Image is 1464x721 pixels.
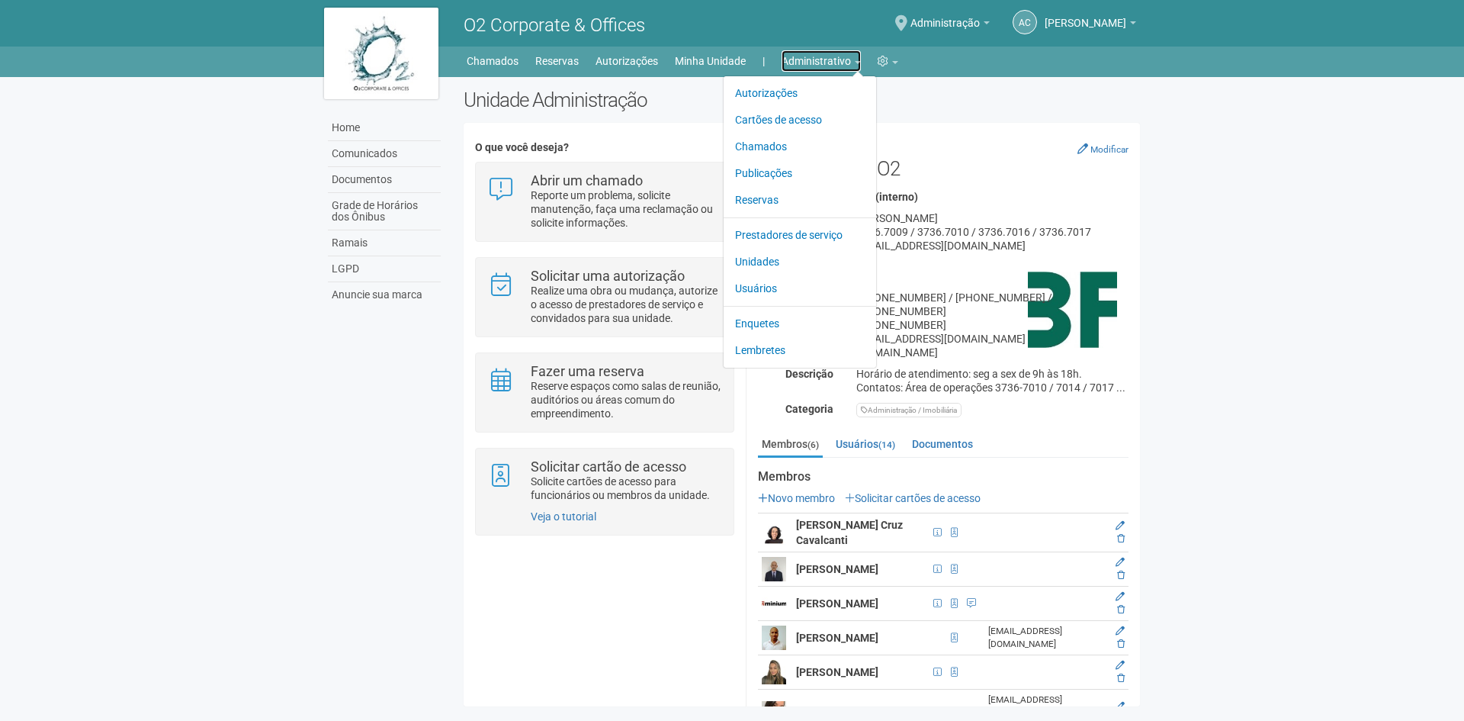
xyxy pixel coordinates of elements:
a: Administrativo [782,50,861,72]
h2: Administração O2 [758,134,1128,180]
a: Usuários [735,275,865,302]
a: Reservas [535,50,579,72]
p: Realize uma obra ou mudança, autorize o acesso de prestadores de serviço e convidados para sua un... [531,284,722,325]
a: Enquetes [735,311,865,337]
a: Modificar [1077,143,1128,155]
a: Editar membro [1116,591,1125,602]
strong: [PERSON_NAME] Cruz Cavalcanti [796,519,903,546]
a: Membros(6) [758,433,823,458]
a: Ramais [328,230,441,256]
strong: [PERSON_NAME] [796,597,878,610]
p: Solicite cartões de acesso para funcionários ou membros da unidade. [531,475,722,502]
small: (6) [807,439,819,450]
img: user.png [762,557,786,581]
div: [DOMAIN_NAME] [845,346,1140,359]
h4: Informações de contato (interno) [758,192,1128,203]
strong: [PERSON_NAME] [796,666,878,678]
a: Novo membro [758,492,835,504]
a: Lembretes [735,337,865,364]
span: Administração [910,2,980,29]
a: Minha Unidade [675,50,746,72]
div: [PHONE_NUMBER] / [PHONE_NUMBER] / [PHONE_NUMBER] [845,291,1140,318]
a: Editar membro [1116,701,1125,712]
a: Chamados [735,134,865,160]
a: Solicitar uma autorização Realize uma obra ou mudança, autorize o acesso de prestadores de serviç... [487,269,721,325]
a: Autorizações [596,50,658,72]
a: Comunicados [328,141,441,167]
img: logo.jpg [324,8,438,99]
div: 3736.7009 / 3736.7010 / 3736.7016 / 3736.7017 [845,225,1140,239]
a: Administração [910,19,990,31]
a: Prestadores de serviço [735,222,865,249]
a: Fazer uma reserva Reserve espaços como salas de reunião, auditórios ou áreas comum do empreendime... [487,365,721,420]
div: Horário de atendimento: seg a sex de 9h às 18h. Contatos: Área de operações 3736-7010 / 7014 / 70... [845,367,1140,394]
p: Reserve espaços como salas de reunião, auditórios ou áreas comum do empreendimento. [531,379,722,420]
a: Editar membro [1116,520,1125,531]
img: user.png [762,591,786,616]
a: Usuários(14) [832,433,899,455]
div: [EMAIL_ADDRESS][DOMAIN_NAME] [988,694,1103,719]
a: Solicitar cartão de acesso Solicite cartões de acesso para funcionários ou membros da unidade. [487,460,721,502]
a: Documentos [328,167,441,193]
a: | [762,50,765,72]
a: Home [328,115,441,141]
div: [PERSON_NAME] [845,211,1140,225]
strong: Membros [758,470,1128,484]
a: Excluir membro [1117,639,1125,649]
small: (14) [878,439,895,450]
img: user.png [762,520,786,545]
div: [EMAIL_ADDRESS][DOMAIN_NAME] [988,625,1103,651]
a: Autorizações [735,80,865,107]
strong: Fazer uma reserva [531,363,644,379]
a: Editar membro [1116,660,1125,671]
a: Excluir membro [1117,673,1125,684]
strong: Categoria [785,403,833,415]
a: Publicações [735,160,865,187]
a: Documentos [908,433,977,455]
a: Abrir um chamado Reporte um problema, solicite manutenção, faça uma reclamação ou solicite inform... [487,174,721,230]
strong: Descrição [785,368,833,380]
a: Veja o tutorial [531,510,596,523]
strong: [PERSON_NAME] [796,632,878,644]
a: Solicitar cartões de acesso [845,492,981,504]
a: Reservas [735,187,865,214]
strong: Solicitar cartão de acesso [531,459,686,475]
h4: O que você deseja? [475,142,734,153]
a: Excluir membro [1117,604,1125,615]
a: Configurações [878,50,898,72]
span: O2 Corporate & Offices [464,14,645,36]
div: [EMAIL_ADDRESS][DOMAIN_NAME] [845,332,1140,346]
a: Grade de Horários dos Ônibus [328,193,441,230]
small: Modificar [1090,144,1128,155]
a: [PERSON_NAME] [1045,19,1136,31]
div: [EMAIL_ADDRESS][DOMAIN_NAME] [845,239,1140,253]
img: business.png [1028,272,1117,348]
a: LGPD [328,256,441,282]
div: [PHONE_NUMBER] [845,318,1140,332]
img: user.png [762,660,786,684]
h2: Unidade Administração [464,89,1140,111]
strong: Abrir um chamado [531,172,643,188]
div: Administração / Imobiliária [856,403,962,417]
a: AC [1013,10,1037,34]
h4: Perfil público [758,272,1128,283]
span: Ana Carla de Carvalho Silva [1045,2,1126,29]
a: Editar membro [1116,626,1125,636]
img: user.png [762,626,786,650]
a: Unidades [735,249,865,275]
strong: [PERSON_NAME] [796,563,878,575]
a: Excluir membro [1117,570,1125,581]
a: Cartões de acesso [735,107,865,134]
a: Editar membro [1116,557,1125,568]
a: Chamados [467,50,518,72]
a: Anuncie sua marca [328,282,441,307]
a: Excluir membro [1117,533,1125,544]
p: Reporte um problema, solicite manutenção, faça uma reclamação ou solicite informações. [531,188,722,230]
strong: Solicitar uma autorização [531,268,685,284]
